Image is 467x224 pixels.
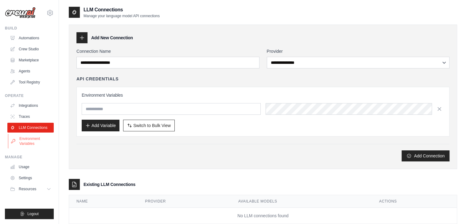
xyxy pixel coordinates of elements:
button: Switch to Bulk View [123,120,175,131]
div: Manage [5,155,54,160]
a: Marketplace [7,55,54,65]
h3: Environment Variables [82,92,444,98]
a: Usage [7,162,54,172]
a: Environment Variables [8,134,54,149]
a: LLM Connections [7,123,54,133]
a: Traces [7,112,54,122]
img: Logo [5,7,36,19]
th: Available Models [231,195,372,208]
td: No LLM connections found [69,208,457,224]
div: Build [5,26,54,31]
a: Crew Studio [7,44,54,54]
label: Connection Name [76,48,259,54]
h2: LLM Connections [84,6,160,14]
h4: API Credentials [76,76,119,82]
button: Resources [7,184,54,194]
button: Add Connection [402,150,449,161]
th: Actions [372,195,457,208]
a: Tool Registry [7,77,54,87]
a: Agents [7,66,54,76]
label: Provider [267,48,450,54]
h3: Existing LLM Connections [84,181,135,187]
div: Operate [5,93,54,98]
a: Integrations [7,101,54,110]
span: Switch to Bulk View [133,122,171,129]
h3: Add New Connection [91,35,133,41]
p: Manage your language model API connections [84,14,160,18]
span: Resources [19,187,36,191]
th: Name [69,195,138,208]
span: Logout [27,211,39,216]
a: Settings [7,173,54,183]
button: Add Variable [82,120,119,131]
th: Provider [138,195,231,208]
a: Automations [7,33,54,43]
button: Logout [5,209,54,219]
